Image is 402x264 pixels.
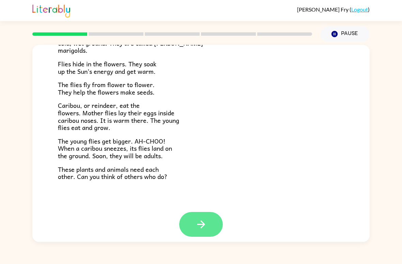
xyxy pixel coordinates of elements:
img: Literably [32,3,70,18]
a: Logout [351,6,368,13]
span: The young flies get bigger. AH-CHOO! When a caribou sneezes, its flies land on the ground. Soon, ... [58,136,172,161]
div: ( ) [297,6,370,13]
button: Pause [320,26,370,42]
span: Flies hide in the flowers. They soak up the Sun’s energy and get warm. [58,59,156,76]
span: [PERSON_NAME] Fry [297,6,350,13]
span: These plants and animals need each other. Can you think of others who do? [58,164,167,182]
span: Caribou, or reindeer, eat the flowers. Mother flies lay their eggs inside caribou noses. It is wa... [58,100,179,132]
span: The flies fly from flower to flower. They help the flowers make seeds. [58,80,155,97]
